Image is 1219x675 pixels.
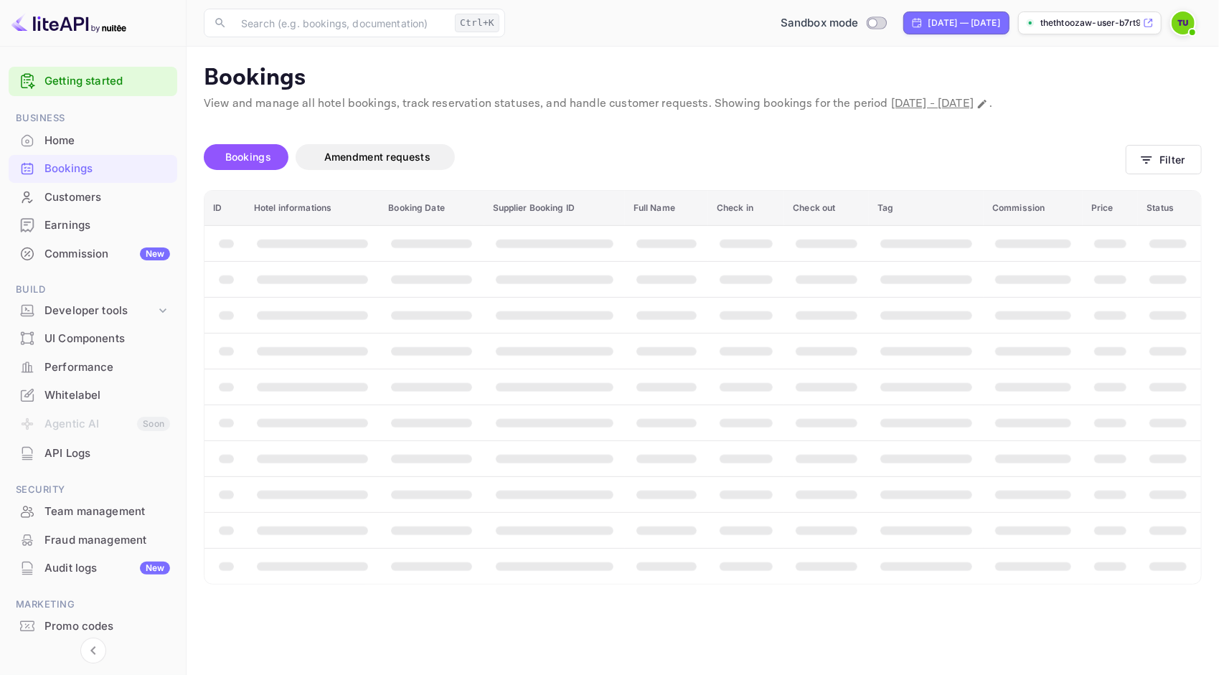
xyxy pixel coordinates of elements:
img: LiteAPI logo [11,11,126,34]
a: API Logs [9,440,177,466]
div: Developer tools [9,298,177,324]
div: Whitelabel [44,387,170,404]
a: Earnings [9,212,177,238]
div: Promo codes [9,613,177,641]
p: Bookings [204,64,1202,93]
div: API Logs [44,445,170,462]
button: Filter [1126,145,1202,174]
a: Fraud management [9,527,177,553]
div: New [140,247,170,260]
a: UI Components [9,325,177,351]
th: Commission [984,191,1083,226]
span: Bookings [225,151,271,163]
div: Home [9,127,177,155]
th: ID [204,191,245,226]
div: Performance [44,359,170,376]
div: Bookings [9,155,177,183]
div: [DATE] — [DATE] [928,16,1000,29]
button: Change date range [975,97,989,111]
div: Performance [9,354,177,382]
span: Build [9,282,177,298]
span: [DATE] - [DATE] [891,96,974,111]
div: Ctrl+K [455,14,499,32]
th: Booking Date [380,191,484,226]
div: Team management [9,498,177,526]
th: Check out [784,191,869,226]
a: Performance [9,354,177,380]
div: Developer tools [44,303,156,319]
div: Promo codes [44,618,170,635]
a: Home [9,127,177,154]
span: Business [9,110,177,126]
button: Collapse navigation [80,638,106,664]
div: Switch to Production mode [775,15,892,32]
p: thethtoozaw-user-b7rt9... [1040,16,1140,29]
th: Status [1138,191,1201,226]
div: account-settings tabs [204,144,1126,170]
table: booking table [204,191,1201,584]
span: Amendment requests [324,151,430,163]
div: Team management [44,504,170,520]
div: Fraud management [44,532,170,549]
th: Price [1083,191,1138,226]
p: View and manage all hotel bookings, track reservation statuses, and handle customer requests. Sho... [204,95,1202,113]
div: CommissionNew [9,240,177,268]
div: New [140,562,170,575]
div: UI Components [9,325,177,353]
div: Fraud management [9,527,177,554]
div: API Logs [9,440,177,468]
div: Earnings [9,212,177,240]
th: Check in [708,191,784,226]
a: CommissionNew [9,240,177,267]
th: Hotel informations [245,191,380,226]
th: Full Name [625,191,708,226]
div: Audit logsNew [9,554,177,582]
a: Promo codes [9,613,177,639]
th: Tag [869,191,984,226]
div: Audit logs [44,560,170,577]
div: UI Components [44,331,170,347]
img: ThetHtooZaw User [1172,11,1195,34]
a: Team management [9,498,177,524]
div: Customers [9,184,177,212]
a: Customers [9,184,177,210]
div: Whitelabel [9,382,177,410]
div: Customers [44,189,170,206]
div: Commission [44,246,170,263]
a: Bookings [9,155,177,181]
div: Home [44,133,170,149]
div: Bookings [44,161,170,177]
div: Earnings [44,217,170,234]
div: Getting started [9,67,177,96]
a: Audit logsNew [9,554,177,581]
a: Getting started [44,73,170,90]
th: Supplier Booking ID [484,191,625,226]
span: Marketing [9,597,177,613]
span: Security [9,482,177,498]
a: Whitelabel [9,382,177,408]
span: Sandbox mode [781,15,859,32]
input: Search (e.g. bookings, documentation) [232,9,449,37]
